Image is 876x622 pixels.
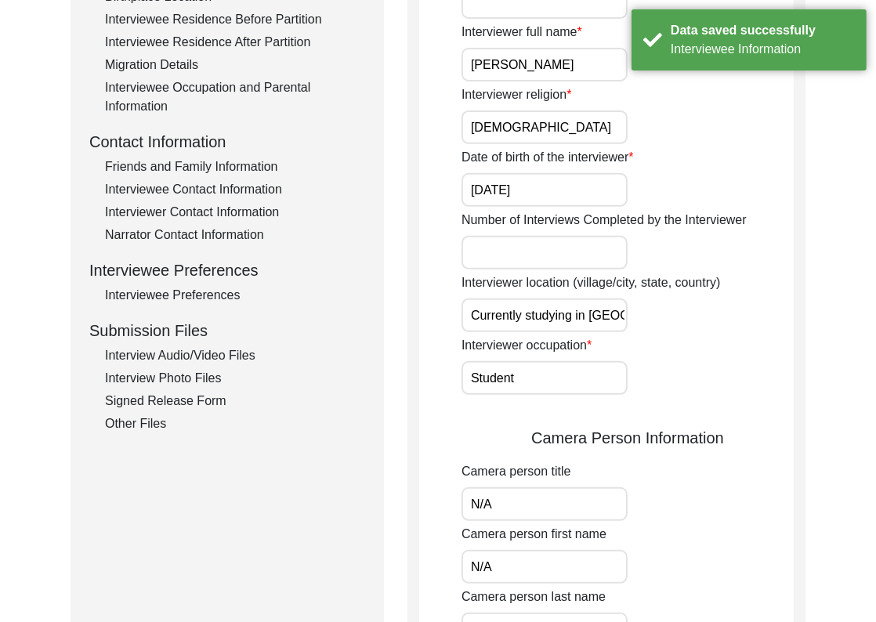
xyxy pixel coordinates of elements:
[105,369,365,388] div: Interview Photo Files
[462,273,721,292] label: Interviewer location (village/city, state, country)
[89,319,365,342] div: Submission Files
[105,33,365,52] div: Interviewee Residence After Partition
[105,78,365,116] div: Interviewee Occupation and Parental Information
[105,203,365,222] div: Interviewer Contact Information
[105,346,365,365] div: Interview Audio/Video Files
[462,426,794,450] div: Camera Person Information
[105,286,365,305] div: Interviewee Preferences
[105,56,365,74] div: Migration Details
[105,226,365,244] div: Narrator Contact Information
[462,588,606,606] label: Camera person last name
[105,392,365,410] div: Signed Release Form
[462,148,634,167] label: Date of birth of the interviewer
[671,21,855,40] div: Data saved successfully
[105,180,365,199] div: Interviewee Contact Information
[462,85,572,104] label: Interviewer religion
[462,23,582,42] label: Interviewer full name
[462,525,606,544] label: Camera person first name
[89,130,365,154] div: Contact Information
[89,259,365,282] div: Interviewee Preferences
[462,211,747,230] label: Number of Interviews Completed by the Interviewer
[671,40,855,59] div: Interviewee Information
[105,157,365,176] div: Friends and Family Information
[105,414,365,433] div: Other Files
[105,10,365,29] div: Interviewee Residence Before Partition
[462,462,571,481] label: Camera person title
[462,336,592,355] label: Interviewer occupation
